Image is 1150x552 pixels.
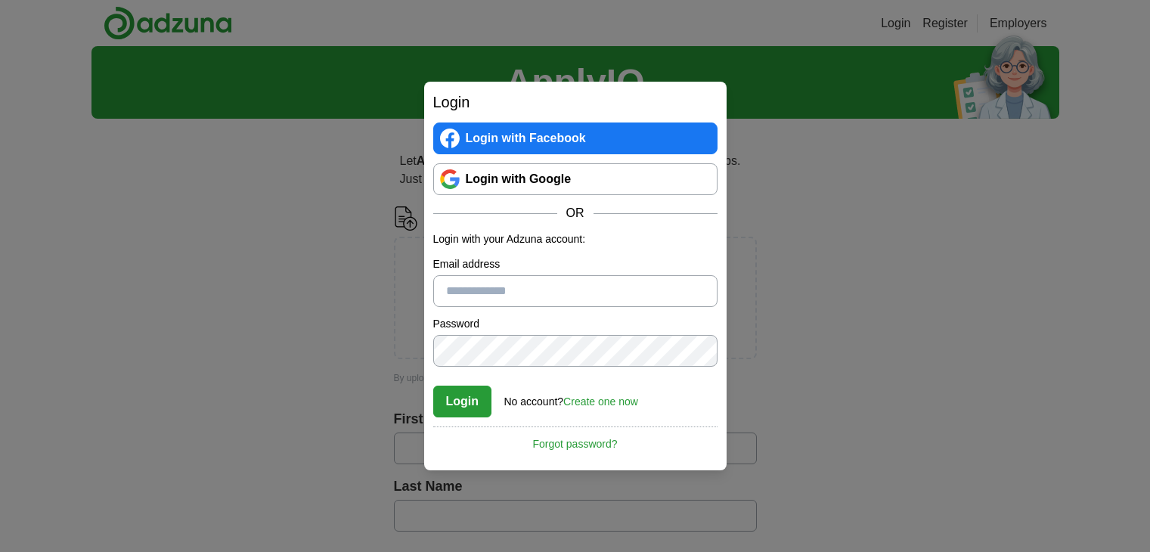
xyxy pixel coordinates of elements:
span: OR [557,204,594,222]
label: Password [433,316,718,332]
button: Login [433,386,492,417]
label: Email address [433,256,718,272]
h2: Login [433,91,718,113]
div: No account? [504,385,638,410]
a: Login with Facebook [433,122,718,154]
a: Forgot password? [433,426,718,452]
a: Create one now [563,395,638,408]
p: Login with your Adzuna account: [433,231,718,247]
a: Login with Google [433,163,718,195]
